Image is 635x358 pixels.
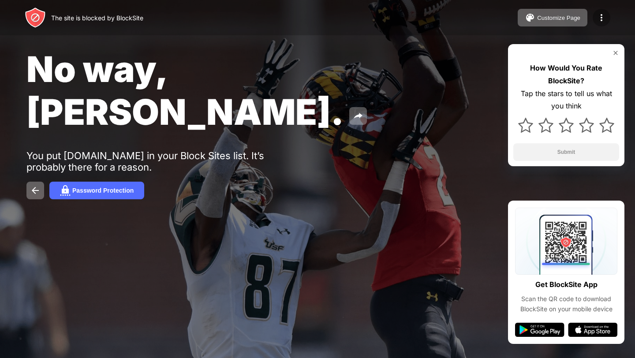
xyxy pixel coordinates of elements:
[513,143,619,161] button: Submit
[518,9,587,26] button: Customize Page
[26,150,299,173] div: You put [DOMAIN_NAME] in your Block Sites list. It’s probably there for a reason.
[72,187,134,194] div: Password Protection
[538,118,553,133] img: star.svg
[513,62,619,87] div: How Would You Rate BlockSite?
[515,294,617,314] div: Scan the QR code to download BlockSite on your mobile device
[537,15,580,21] div: Customize Page
[599,118,614,133] img: star.svg
[612,49,619,56] img: rate-us-close.svg
[535,278,598,291] div: Get BlockSite App
[568,323,617,337] img: app-store.svg
[51,14,143,22] div: The site is blocked by BlockSite
[353,111,363,121] img: share.svg
[25,7,46,28] img: header-logo.svg
[579,118,594,133] img: star.svg
[596,12,607,23] img: menu-icon.svg
[26,48,344,133] span: No way, [PERSON_NAME].
[518,118,533,133] img: star.svg
[525,12,535,23] img: pallet.svg
[513,87,619,113] div: Tap the stars to tell us what you think
[49,182,144,199] button: Password Protection
[515,323,564,337] img: google-play.svg
[60,185,71,196] img: password.svg
[30,185,41,196] img: back.svg
[559,118,574,133] img: star.svg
